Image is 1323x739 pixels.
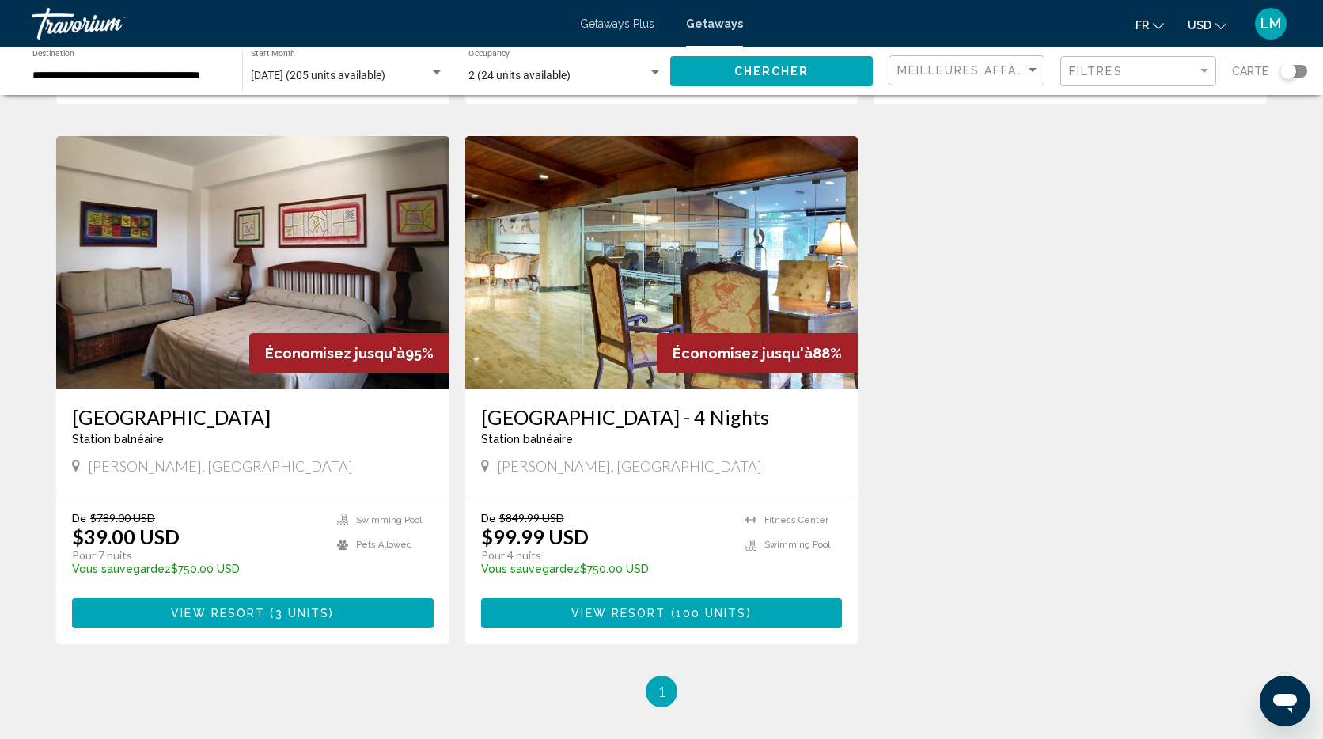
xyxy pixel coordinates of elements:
[56,676,1267,707] ul: Pagination
[481,525,589,548] p: $99.99 USD
[88,457,353,475] span: [PERSON_NAME], [GEOGRAPHIC_DATA]
[1250,7,1291,40] button: User Menu
[686,17,743,30] a: Getaways
[897,64,1040,78] mat-select: Sort by
[670,56,873,85] button: Chercher
[1260,676,1310,726] iframe: Bouton de lancement de la fenêtre de messagerie
[1260,16,1281,32] span: LM
[1188,13,1226,36] button: Change currency
[275,608,330,620] span: 3 units
[673,345,813,362] span: Économisez jusqu'à
[481,598,843,627] button: View Resort(100 units)
[251,69,385,81] span: [DATE] (205 units available)
[72,525,180,548] p: $39.00 USD
[764,515,828,525] span: Fitness Center
[571,608,665,620] span: View Resort
[764,540,830,550] span: Swimming Pool
[665,608,751,620] span: ( )
[249,333,449,373] div: 95%
[1069,65,1123,78] span: Filtres
[580,17,654,30] a: Getaways Plus
[481,563,730,575] p: $750.00 USD
[356,540,412,550] span: Pets Allowed
[658,683,665,700] span: 1
[72,598,434,627] button: View Resort(3 units)
[32,8,564,40] a: Travorium
[72,563,171,575] span: Vous sauvegardez
[171,608,265,620] span: View Resort
[676,608,747,620] span: 100 units
[265,608,334,620] span: ( )
[497,457,762,475] span: [PERSON_NAME], [GEOGRAPHIC_DATA]
[72,511,86,525] span: De
[897,64,1047,77] span: Meilleures affaires
[499,511,564,525] span: $849.99 USD
[72,405,434,429] a: [GEOGRAPHIC_DATA]
[481,548,730,563] p: Pour 4 nuits
[481,563,580,575] span: Vous sauvegardez
[481,511,495,525] span: De
[1188,19,1211,32] span: USD
[90,511,155,525] span: $789.00 USD
[481,405,843,429] a: [GEOGRAPHIC_DATA] - 4 Nights
[481,433,573,445] span: Station balnéaire
[1135,19,1149,32] span: fr
[72,548,321,563] p: Pour 7 nuits
[356,515,422,525] span: Swimming Pool
[72,563,321,575] p: $750.00 USD
[1060,55,1216,88] button: Filter
[468,69,571,81] span: 2 (24 units available)
[465,136,859,389] img: DS94O01X.jpg
[734,66,809,78] span: Chercher
[56,136,449,389] img: 4859I01L.jpg
[72,433,164,445] span: Station balnéaire
[1135,13,1164,36] button: Change language
[265,345,405,362] span: Économisez jusqu'à
[657,333,858,373] div: 88%
[1232,60,1268,82] span: Carte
